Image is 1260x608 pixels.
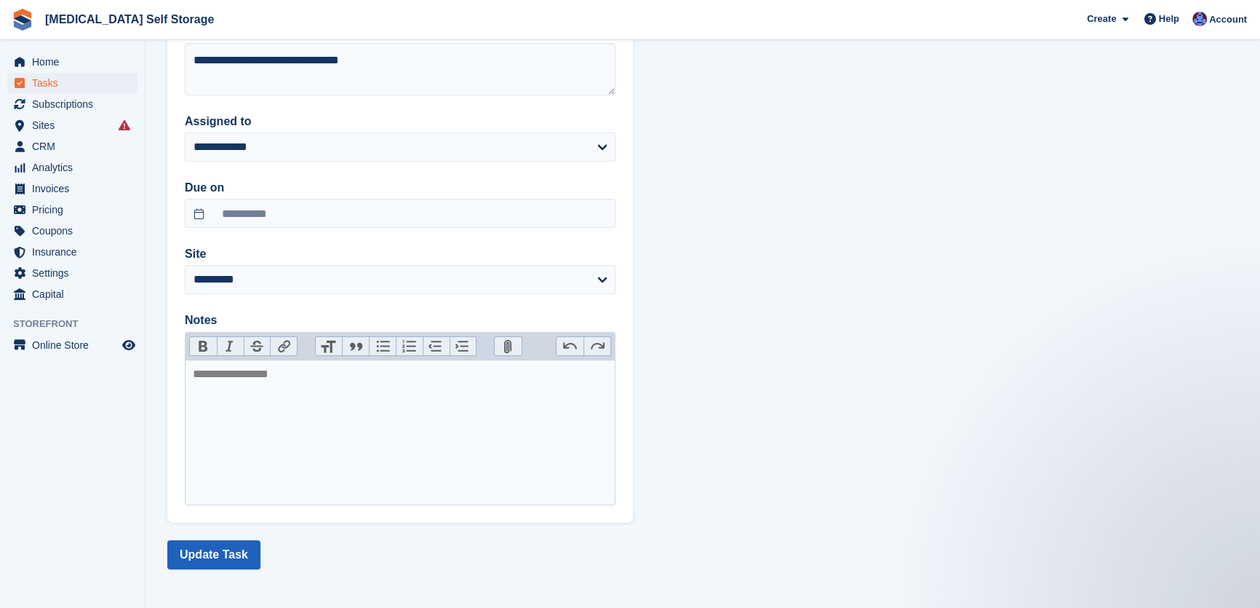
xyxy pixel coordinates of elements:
a: menu [7,284,137,304]
img: Helen Walker [1192,12,1207,26]
span: Subscriptions [32,94,119,114]
label: Site [185,245,615,263]
button: Quote [342,337,369,356]
label: Notes [185,312,615,329]
a: menu [7,221,137,241]
span: Account [1209,12,1247,27]
label: Due on [185,179,615,197]
a: menu [7,200,137,220]
span: CRM [32,136,119,157]
span: Insurance [32,242,119,262]
button: Bullets [369,337,396,356]
span: Capital [32,284,119,304]
a: menu [7,94,137,114]
i: Smart entry sync failures have occurred [119,119,130,131]
button: Decrease Level [423,337,450,356]
button: Increase Level [450,337,477,356]
a: menu [7,115,137,135]
button: Redo [583,337,610,356]
a: menu [7,263,137,283]
button: Strikethrough [244,337,271,356]
a: menu [7,335,137,355]
button: Undo [557,337,583,356]
button: Numbers [396,337,423,356]
span: Storefront [13,317,145,331]
a: menu [7,73,137,93]
button: Heading [316,337,343,356]
span: Analytics [32,157,119,178]
span: Coupons [32,221,119,241]
a: menu [7,52,137,72]
button: Link [270,337,297,356]
button: Bold [190,337,217,356]
a: menu [7,136,137,157]
span: Sites [32,115,119,135]
span: Create [1087,12,1116,26]
a: menu [7,178,137,199]
a: menu [7,157,137,178]
span: Help [1159,12,1179,26]
span: Settings [32,263,119,283]
span: Home [32,52,119,72]
a: menu [7,242,137,262]
a: Preview store [120,336,137,354]
a: [MEDICAL_DATA] Self Storage [39,7,220,31]
img: stora-icon-8386f47178a22dfd0bd8f6a31ec36ba5ce8667c1dd55bd0f319d3a0aa187defe.svg [12,9,33,31]
span: Tasks [32,73,119,93]
span: Invoices [32,178,119,199]
button: Update Task [167,540,260,569]
button: Attach Files [495,337,522,356]
label: Assigned to [185,113,615,130]
button: Italic [217,337,244,356]
span: Online Store [32,335,119,355]
span: Pricing [32,200,119,220]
